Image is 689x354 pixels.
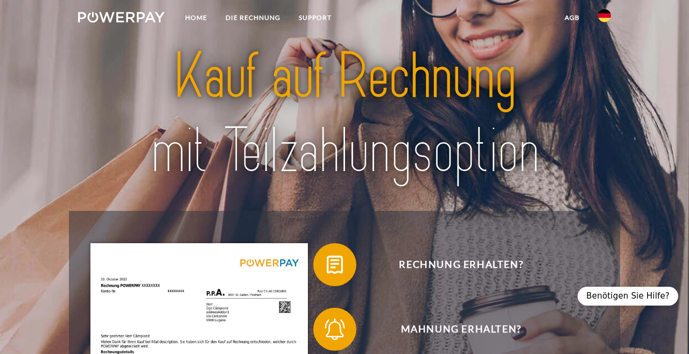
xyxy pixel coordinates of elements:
a: Home [176,8,216,27]
img: qb_bill.svg [321,251,348,278]
img: logo-powerpay-white.svg [78,12,165,23]
a: SUPPORT [290,8,341,27]
img: qb_bell.svg [321,316,348,343]
a: DIE RECHNUNG [216,8,290,27]
span: Mahnung erhalten? [329,308,593,351]
button: Mahnung erhalten? [313,308,593,351]
a: agb [556,8,589,27]
button: Rechnung erhalten? [313,243,593,286]
div: Benötigen Sie Hilfe? [578,287,678,306]
img: de [598,9,611,22]
span: Rechnung erhalten? [329,243,593,286]
img: title-powerpay_de.svg [104,36,585,192]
